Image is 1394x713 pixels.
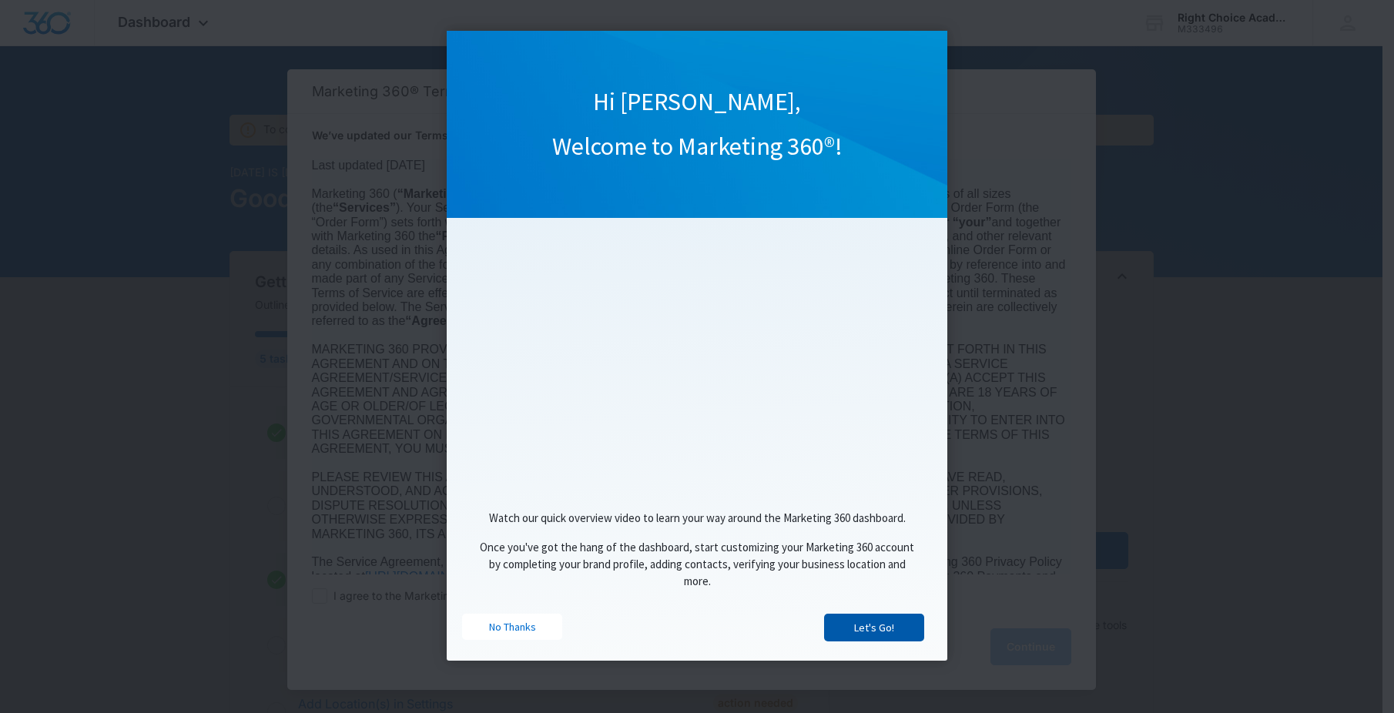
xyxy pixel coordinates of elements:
a: No Thanks [462,614,562,640]
h1: Welcome to Marketing 360®! [447,131,947,163]
a: Let's Go! [824,614,924,641]
h1: Hi [PERSON_NAME], [447,86,947,119]
span: Once you've got the hang of the dashboard, start customizing your Marketing 360 account by comple... [480,540,914,589]
span: Watch our quick overview video to learn your way around the Marketing 360 dashboard. [489,510,906,525]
